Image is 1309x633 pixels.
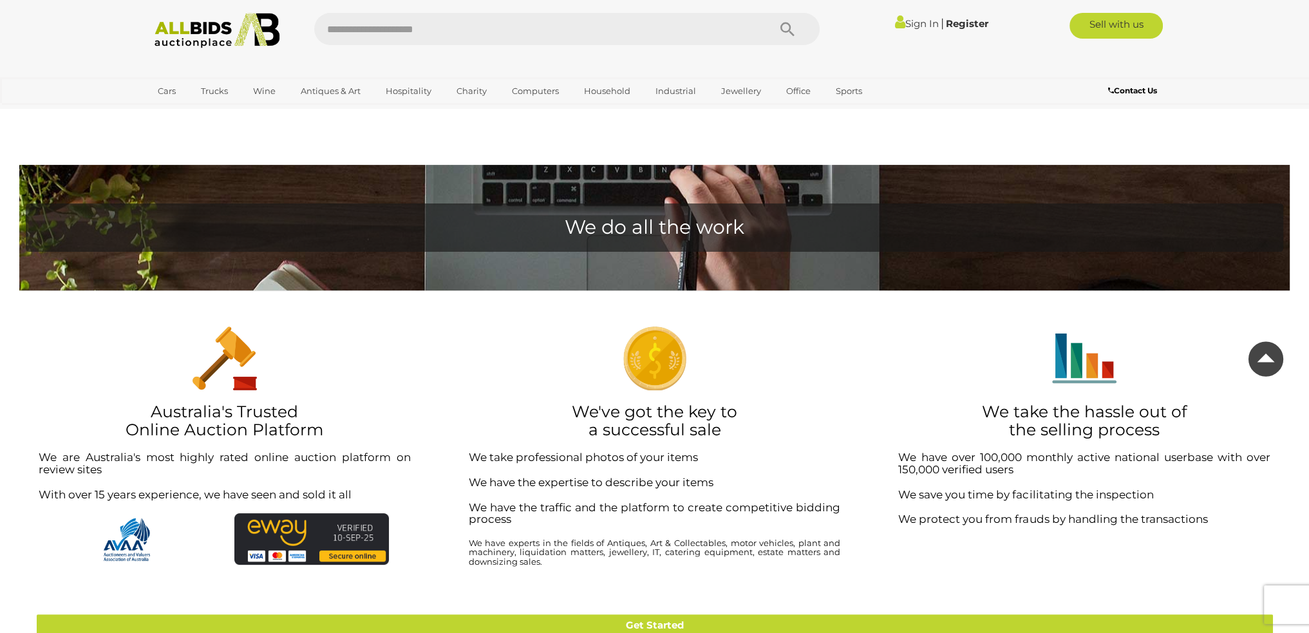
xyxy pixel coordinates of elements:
h2: We've got the key to a successful sale [469,403,841,439]
a: Contact Us [1107,84,1160,98]
a: Antiques & Art [292,80,369,102]
a: Jewellery [713,80,769,102]
a: Cars [149,80,184,102]
h2: Australia's Trusted Online Auction Platform [39,403,411,439]
a: Charity [448,80,495,102]
h4: We have the traffic and the platform to create competitive bidding process [469,502,841,525]
button: Search [755,13,820,45]
a: Sell with us [1069,13,1163,39]
h4: We take professional photos of your items [469,451,841,464]
img: Allbids.com.au [147,13,287,48]
h2: We take the hassle out of the selling process [898,403,1270,439]
a: Sports [827,80,871,102]
h1: We do all the work [32,210,1277,244]
a: Industrial [647,80,704,102]
img: trust.png [193,326,257,390]
span: | [941,16,944,30]
a: Computers [504,80,567,102]
a: Hospitality [377,80,440,102]
a: Sign In [895,17,939,30]
img: logo-avaa.png [104,518,151,561]
a: Trucks [193,80,236,102]
h4: We have the expertise to describe your items [469,477,841,489]
h4: We are Australia's most highly rated online auction platform on review sites [39,451,411,475]
a: Register [946,17,988,30]
b: Contact Us [1107,86,1156,95]
h4: We save you time by facilitating the inspection [898,489,1270,501]
a: [GEOGRAPHIC_DATA] [149,102,258,123]
a: Office [778,80,819,102]
a: Household [576,80,639,102]
h4: We protect you from frauds by handling the transactions [898,513,1270,525]
h5: We have experts in the fields of Antiques, Art & Collectables, motor vehicles, plant and machiner... [469,538,841,566]
img: eWAY Payment Gateway [234,513,389,565]
img: sale.png [623,326,687,390]
h4: We have over 100,000 monthly active national userbase with over 150,000 verified users [898,451,1270,475]
a: Wine [245,80,284,102]
img: users.png [1052,326,1116,390]
h4: With over 15 years experience, we have seen and sold it all [39,489,411,501]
